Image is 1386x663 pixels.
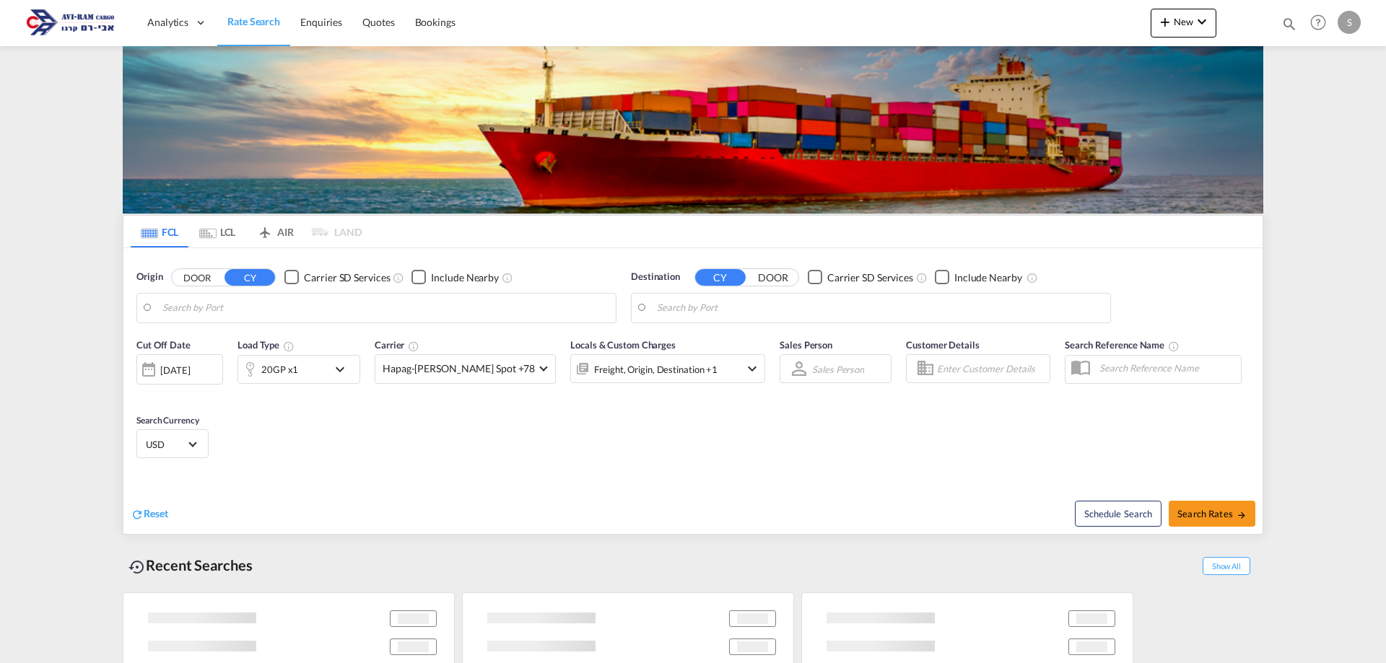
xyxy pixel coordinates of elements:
span: Load Type [237,339,295,351]
span: Customer Details [906,339,979,351]
input: Enter Customer Details [937,358,1045,379]
md-tab-item: LCL [188,216,246,247]
div: 20GP x1 [261,359,298,379]
md-icon: Unchecked: Search for CY (Container Yard) services for all selected carriers.Checked : Search for... [916,272,928,284]
md-icon: icon-chevron-down [1193,13,1211,30]
span: Quotes [362,16,394,28]
md-icon: The selected Trucker/Carrierwill be displayed in the rate results If the rates are from another f... [408,341,419,352]
span: Reset [144,507,168,519]
div: 20GP x1icon-chevron-down [237,355,360,384]
button: CY [225,269,275,286]
span: Destination [631,270,680,284]
md-select: Sales Person [811,359,866,379]
div: icon-magnify [1281,16,1297,38]
div: Recent Searches [123,549,258,581]
md-icon: icon-airplane [256,224,274,234]
div: Carrier SD Services [827,271,913,285]
md-checkbox: Checkbox No Ink [411,270,499,285]
input: Search by Port [162,297,609,319]
md-select: Select Currency: $ USDUnited States Dollar [144,434,201,455]
div: Freight Origin Destination Factory Stuffingicon-chevron-down [570,354,765,383]
button: CY [695,269,746,286]
span: Search Currency [136,415,199,426]
span: Locals & Custom Charges [570,339,676,351]
button: icon-plus 400-fgNewicon-chevron-down [1151,9,1216,38]
md-icon: Unchecked: Ignores neighbouring ports when fetching rates.Checked : Includes neighbouring ports w... [1027,272,1038,284]
md-icon: icon-refresh [131,508,144,521]
md-icon: Your search will be saved by the below given name [1168,341,1180,352]
div: Origin DOOR CY Checkbox No InkUnchecked: Search for CY (Container Yard) services for all selected... [123,248,1263,534]
md-icon: icon-magnify [1281,16,1297,32]
img: LCL+%26+FCL+BACKGROUND.png [123,46,1263,214]
div: icon-refreshReset [131,506,168,522]
span: Carrier [375,339,419,351]
span: Analytics [147,15,188,30]
md-icon: Unchecked: Ignores neighbouring ports when fetching rates.Checked : Includes neighbouring ports w... [502,272,513,284]
span: Sales Person [780,339,832,351]
img: 166978e0a5f911edb4280f3c7a976193.png [22,6,119,39]
span: Enquiries [300,16,342,28]
md-pagination-wrapper: Use the left and right arrow keys to navigate between tabs [131,216,362,247]
span: Help [1306,10,1330,35]
span: Search Reference Name [1065,339,1180,351]
md-datepicker: Select [136,383,147,403]
md-icon: icon-information-outline [283,341,295,352]
button: Search Ratesicon-arrow-right [1169,501,1255,527]
button: DOOR [172,269,222,286]
div: Freight Origin Destination Factory Stuffing [594,359,718,379]
md-icon: icon-chevron-down [331,361,356,378]
div: [DATE] [136,354,223,385]
span: Cut Off Date [136,339,191,351]
button: Note: By default Schedule search will only considerorigin ports, destination ports and cut off da... [1075,501,1161,527]
div: Carrier SD Services [304,271,390,285]
span: Search Rates [1177,508,1247,519]
md-checkbox: Checkbox No Ink [808,270,913,285]
md-checkbox: Checkbox No Ink [935,270,1022,285]
md-checkbox: Checkbox No Ink [284,270,390,285]
md-icon: icon-chevron-down [744,360,761,377]
button: DOOR [748,269,798,286]
span: Bookings [415,16,456,28]
div: Include Nearby [954,271,1022,285]
md-icon: icon-arrow-right [1237,510,1247,520]
span: USD [146,438,186,451]
input: Search Reference Name [1092,357,1241,379]
div: Help [1306,10,1338,36]
div: Include Nearby [431,271,499,285]
span: New [1156,16,1211,27]
md-tab-item: FCL [131,216,188,247]
input: Search by Port [657,297,1103,319]
span: Rate Search [227,15,280,27]
div: [DATE] [160,364,190,377]
span: Show All [1203,557,1250,575]
span: Origin [136,270,162,284]
md-icon: Unchecked: Search for CY (Container Yard) services for all selected carriers.Checked : Search for... [393,272,404,284]
div: S [1338,11,1361,34]
md-icon: icon-backup-restore [128,558,146,576]
md-icon: icon-plus 400-fg [1156,13,1174,30]
span: Hapag-[PERSON_NAME] Spot +78 [383,361,535,376]
md-tab-item: AIR [246,216,304,247]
